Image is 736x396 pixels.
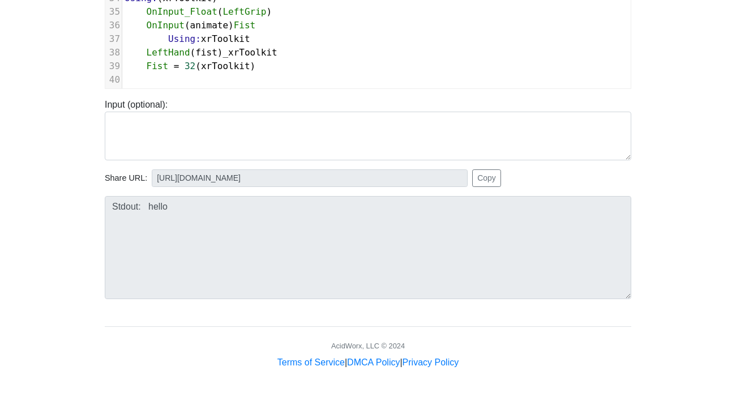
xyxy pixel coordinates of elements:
span: LeftGrip [222,6,266,17]
span: ( ) [125,61,255,71]
div: 36 [105,19,122,32]
div: 35 [105,5,122,19]
span: Share URL: [105,172,147,185]
span: xrToolkit [201,33,250,44]
a: Privacy Policy [403,357,459,367]
div: 38 [105,46,122,59]
span: 32 [185,61,195,71]
span: _xrToolkit [222,47,277,58]
span: ( ) [125,47,277,58]
span: OnInput_Float [147,6,217,17]
div: 40 [105,73,122,87]
a: Terms of Service [277,357,345,367]
div: Input (optional): [96,98,640,160]
div: AcidWorx, LLC © 2024 [331,340,405,351]
span: = [174,61,179,71]
span: Fist [234,20,256,31]
div: 37 [105,32,122,46]
div: | | [277,356,459,369]
div: 39 [105,59,122,73]
button: Copy [472,169,501,187]
span: xrToolkit [201,61,250,71]
span: Using: [168,33,201,44]
span: animate [190,20,228,31]
span: LeftHand [147,47,190,58]
input: No share available yet [152,169,468,187]
a: DMCA Policy [347,357,400,367]
span: Fist [147,61,169,71]
span: OnInput [147,20,185,31]
span: ( ) [125,20,255,31]
span: ( ) [125,6,272,17]
span: fist [195,47,217,58]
